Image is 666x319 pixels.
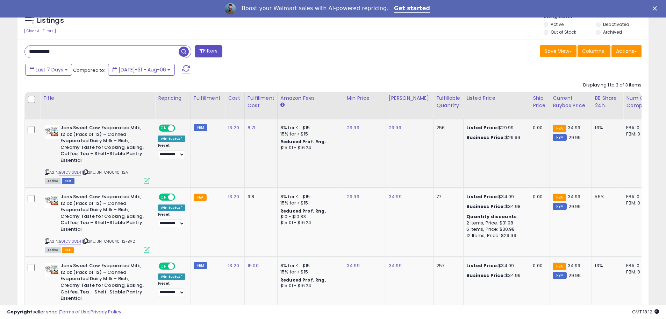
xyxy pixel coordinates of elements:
span: 2025-08-14 18:12 GMT [632,308,659,315]
span: 29.99 [568,272,581,279]
small: FBA [553,194,566,201]
b: Reduced Prof. Rng. [280,208,326,214]
div: Listed Price [466,95,527,102]
span: 29.99 [568,203,581,210]
b: Listed Price: [466,124,498,131]
span: | SKU: JN-C40040-12A [82,169,128,175]
div: Displaying 1 to 3 of 3 items [583,82,642,89]
a: 34.99 [389,262,402,269]
div: 8% for <= $15 [280,125,338,131]
div: Num of Comp. [626,95,652,109]
div: Repricing [158,95,188,102]
b: Reduced Prof. Rng. [280,277,326,283]
b: Business Price: [466,203,505,210]
strong: Copyright [7,308,33,315]
a: Terms of Use [60,308,89,315]
a: 29.99 [389,124,401,131]
span: All listings currently available for purchase on Amazon [45,247,61,253]
small: FBM [553,134,566,141]
div: 0.00 [533,263,544,269]
a: Get started [394,5,430,13]
label: Out of Stock [551,29,576,35]
div: $15.01 - $16.24 [280,283,338,289]
div: Min Price [347,95,383,102]
div: Fulfillable Quantity [436,95,460,109]
img: 519KZzN-cML._SL40_.jpg [45,194,59,208]
div: Amazon Fees [280,95,341,102]
div: 13% [595,263,618,269]
span: FBA [62,247,74,253]
div: 8% for <= $15 [280,194,338,200]
div: Title [43,95,152,102]
div: Preset: [158,143,185,159]
div: : [466,214,524,220]
div: Fulfillment [194,95,222,102]
div: 15% for > $15 [280,200,338,206]
div: 15% for > $15 [280,269,338,275]
div: FBM: 0 [626,200,649,206]
b: Listed Price: [466,262,498,269]
div: Win BuyBox * [158,273,185,280]
a: 34.99 [347,262,360,269]
div: 0.00 [533,125,544,131]
div: FBA: 0 [626,194,649,200]
b: Jans Sweet Cow Evaporated Milk, 12 oz (Pack of 12) – Canned Evaporated Dairy Milk – Rich, Creamy ... [60,125,145,165]
b: Jans Sweet Cow Evaporated Milk, 12 oz (Pack of 12) – Canned Evaporated Dairy Milk – Rich, Creamy ... [60,263,145,303]
div: Close [653,6,660,11]
a: Privacy Policy [91,308,121,315]
a: 34.99 [389,193,402,200]
span: OFF [174,194,185,200]
div: 77 [436,194,458,200]
div: $34.98 [466,203,524,210]
small: FBA [553,125,566,132]
img: Profile image for Adrian [225,3,236,14]
span: OFF [174,263,185,269]
button: Filters [195,45,222,57]
div: $29.99 [466,125,524,131]
div: [PERSON_NAME] [389,95,430,102]
div: $34.99 [466,272,524,279]
div: BB Share 24h. [595,95,620,109]
b: Reduced Prof. Rng. [280,139,326,145]
div: Preset: [158,212,185,228]
b: Quantity discounts [466,213,517,220]
small: FBM [553,203,566,210]
span: | SKU: JN-C40040-12FBA2 [82,238,135,244]
b: Listed Price: [466,193,498,200]
span: FBM [62,178,74,184]
div: FBA: 0 [626,125,649,131]
small: Amazon Fees. [280,102,285,108]
div: Win BuyBox * [158,204,185,211]
div: Clear All Filters [24,28,56,34]
small: FBM [194,124,207,131]
span: Last 7 Days [36,66,63,73]
span: ON [159,194,168,200]
button: Last 7 Days [25,64,72,76]
div: $29.99 [466,134,524,141]
div: 8% for <= $15 [280,263,338,269]
span: 34.99 [568,124,581,131]
button: Columns [578,45,610,57]
span: 34.99 [568,193,581,200]
button: Actions [611,45,642,57]
div: $15.01 - $16.24 [280,145,338,151]
div: Cost [228,95,242,102]
div: $34.99 [466,194,524,200]
h5: Listings [37,16,64,26]
div: Preset: [158,281,185,297]
a: B01DV1SQL4 [59,169,81,175]
label: Deactivated [603,21,629,27]
span: Columns [582,48,604,55]
button: Save View [540,45,577,57]
div: 257 [436,263,458,269]
a: 13.20 [228,193,239,200]
label: Archived [603,29,622,35]
div: 0.00 [533,194,544,200]
label: Active [551,21,564,27]
div: $10 - $10.83 [280,214,338,220]
a: 15.00 [248,262,259,269]
a: 29.99 [347,193,359,200]
div: 9.8 [248,194,272,200]
b: Business Price: [466,134,505,141]
a: 8.71 [248,124,256,131]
